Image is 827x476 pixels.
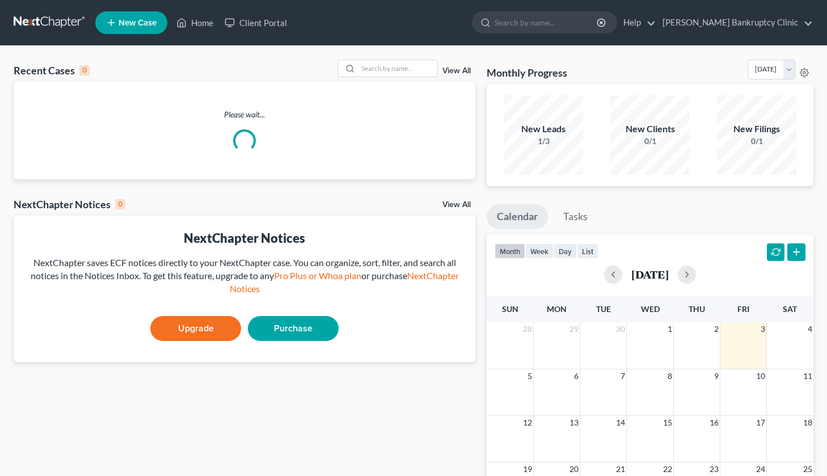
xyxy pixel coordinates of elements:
[689,304,705,314] span: Thu
[522,462,533,476] span: 19
[577,243,598,259] button: list
[553,204,598,229] a: Tasks
[755,369,766,383] span: 10
[568,462,580,476] span: 20
[708,416,720,429] span: 16
[631,268,669,280] h2: [DATE]
[79,65,90,75] div: 0
[495,243,525,259] button: month
[442,201,471,209] a: View All
[615,462,626,476] span: 21
[760,322,766,336] span: 3
[119,19,157,27] span: New Case
[783,304,797,314] span: Sat
[526,369,533,383] span: 5
[568,416,580,429] span: 13
[755,462,766,476] span: 24
[248,316,339,341] a: Purchase
[274,270,361,281] a: Pro Plus or Whoa plan
[802,369,813,383] span: 11
[522,322,533,336] span: 28
[657,12,813,33] a: [PERSON_NAME] Bankruptcy Clinic
[802,416,813,429] span: 18
[487,66,567,79] h3: Monthly Progress
[150,316,241,341] a: Upgrade
[442,67,471,75] a: View All
[708,462,720,476] span: 23
[662,416,673,429] span: 15
[568,322,580,336] span: 29
[713,322,720,336] span: 2
[807,322,813,336] span: 4
[23,256,466,296] div: NextChapter saves ECF notices directly to your NextChapter case. You can organize, sort, filter, ...
[504,136,583,147] div: 1/3
[573,369,580,383] span: 6
[547,304,567,314] span: Mon
[504,123,583,136] div: New Leads
[115,199,125,209] div: 0
[717,123,796,136] div: New Filings
[717,136,796,147] div: 0/1
[737,304,749,314] span: Fri
[554,243,577,259] button: day
[596,304,611,314] span: Tue
[641,304,660,314] span: Wed
[14,197,125,211] div: NextChapter Notices
[23,229,466,247] div: NextChapter Notices
[14,109,475,120] p: Please wait...
[662,462,673,476] span: 22
[666,322,673,336] span: 1
[525,243,554,259] button: week
[610,136,690,147] div: 0/1
[802,462,813,476] span: 25
[219,12,293,33] a: Client Portal
[230,270,459,294] a: NextChapter Notices
[171,12,219,33] a: Home
[666,369,673,383] span: 8
[618,12,656,33] a: Help
[358,60,437,77] input: Search by name...
[502,304,518,314] span: Sun
[487,204,548,229] a: Calendar
[610,123,690,136] div: New Clients
[495,12,598,33] input: Search by name...
[619,369,626,383] span: 7
[615,416,626,429] span: 14
[713,369,720,383] span: 9
[615,322,626,336] span: 30
[755,416,766,429] span: 17
[522,416,533,429] span: 12
[14,64,90,77] div: Recent Cases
